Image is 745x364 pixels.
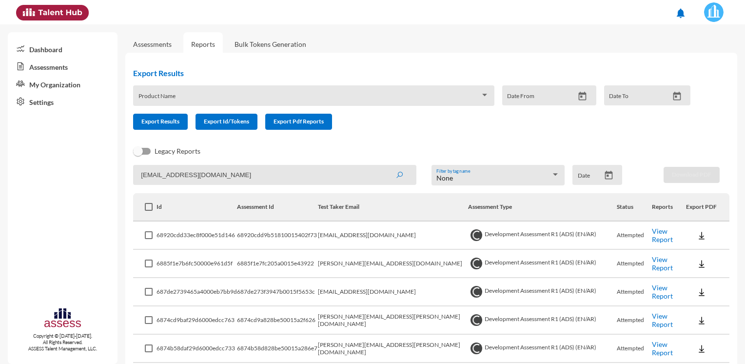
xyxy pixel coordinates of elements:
button: Download PDF [664,167,720,183]
td: 6874b58d828be50015a286e7 [237,335,318,363]
td: 6874cd9baf29d6000edcc763 [157,306,237,335]
td: [PERSON_NAME][EMAIL_ADDRESS][PERSON_NAME][DOMAIN_NAME] [318,335,468,363]
a: Assessments [8,58,118,75]
button: Export Pdf Reports [265,114,332,130]
td: [EMAIL_ADDRESS][DOMAIN_NAME] [318,278,468,306]
th: Id [157,193,237,222]
button: Export Id/Tokens [196,114,257,130]
td: 68920cdd9b51810015402f73 [237,222,318,250]
p: Copyright © [DATE]-[DATE]. All Rights Reserved. ASSESS Talent Management, LLC. [8,333,118,352]
span: Export Pdf Reports [274,118,324,125]
span: None [436,174,453,182]
td: [PERSON_NAME][EMAIL_ADDRESS][DOMAIN_NAME] [318,250,468,278]
input: Search by name, token, assessment type, etc. [133,165,416,185]
td: 687de2739465a4000eb7bb9d [157,278,237,306]
td: Development Assessment R1 (ADS) (EN/AR) [468,250,617,278]
td: Development Assessment R1 (ADS) (EN/AR) [468,278,617,306]
mat-icon: notifications [675,7,686,19]
a: View Report [652,312,673,328]
td: Attempted [617,250,652,278]
td: Attempted [617,306,652,335]
th: Export PDF [686,193,729,222]
h2: Export Results [133,68,698,78]
a: Bulk Tokens Generation [227,32,314,56]
td: Attempted [617,222,652,250]
th: Status [617,193,652,222]
span: Legacy Reports [155,145,200,157]
a: Assessments [133,40,172,48]
td: 6885f1e7b6fc50000e961d5f [157,250,237,278]
th: Reports [652,193,686,222]
td: Development Assessment R1 (ADS) (EN/AR) [468,222,617,250]
span: Export Results [141,118,179,125]
td: [EMAIL_ADDRESS][DOMAIN_NAME] [318,222,468,250]
button: Open calendar [668,91,686,101]
button: Open calendar [600,170,617,181]
td: [PERSON_NAME][EMAIL_ADDRESS][PERSON_NAME][DOMAIN_NAME] [318,306,468,335]
a: View Report [652,255,673,272]
td: 68920cdd33ec8f000e51d146 [157,222,237,250]
th: Test Taker Email [318,193,468,222]
a: View Report [652,340,673,357]
td: Development Assessment R1 (ADS) (EN/AR) [468,306,617,335]
a: View Report [652,227,673,243]
td: 6874cd9a828be50015a2f626 [237,306,318,335]
td: Attempted [617,335,652,363]
a: My Organization [8,75,118,93]
th: Assessment Type [468,193,617,222]
td: 687de273f3947b0015f5653c [237,278,318,306]
a: View Report [652,283,673,300]
a: Settings [8,93,118,110]
td: Development Assessment R1 (ADS) (EN/AR) [468,335,617,363]
td: 6874b58daf29d6000edcc733 [157,335,237,363]
span: Export Id/Tokens [204,118,249,125]
a: Dashboard [8,40,118,58]
img: assesscompany-logo.png [43,307,82,331]
button: Export Results [133,114,188,130]
a: Reports [183,32,223,56]
td: 6885f1e7fc205a0015e43922 [237,250,318,278]
button: Open calendar [574,91,591,101]
td: Attempted [617,278,652,306]
th: Assessment Id [237,193,318,222]
span: Download PDF [672,171,711,178]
